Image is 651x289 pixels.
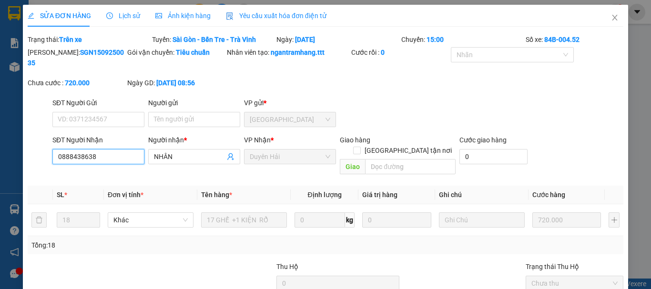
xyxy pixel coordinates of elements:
[435,186,529,204] th: Ghi chú
[362,212,431,228] input: 0
[459,149,528,164] input: Cước giao hàng
[57,191,64,199] span: SL
[113,213,188,227] span: Khác
[601,5,628,31] button: Close
[609,212,620,228] button: plus
[156,79,195,87] b: [DATE] 08:56
[81,8,178,30] div: [GEOGRAPHIC_DATA]
[151,34,275,45] div: Tuyến:
[81,8,104,18] span: Nhận:
[155,12,162,19] span: picture
[28,78,125,88] div: Chưa cước :
[80,60,179,73] div: 40.000
[28,12,34,19] span: edit
[250,112,330,127] span: Sài Gòn
[226,12,234,20] img: icon
[532,191,565,199] span: Cước hàng
[439,212,525,228] input: Ghi Chú
[59,36,82,43] b: Trên xe
[340,159,365,174] span: Giao
[345,212,355,228] span: kg
[52,135,144,145] div: SĐT Người Nhận
[8,8,75,20] div: Duyên Hải
[351,47,449,58] div: Cước rồi :
[155,12,211,20] span: Ảnh kiện hàng
[52,98,144,108] div: SĐT Người Gửi
[176,49,210,56] b: Tiêu chuẩn
[201,212,287,228] input: VD: Bàn, Ghế
[106,12,113,19] span: clock-circle
[244,98,336,108] div: VP gửi
[106,12,140,20] span: Lịch sử
[525,34,624,45] div: Số xe:
[611,14,619,21] span: close
[108,191,143,199] span: Đơn vị tính
[28,12,91,20] span: SỬA ĐƠN HÀNG
[148,98,240,108] div: Người gửi
[127,47,225,58] div: Gói vận chuyển:
[307,191,341,199] span: Định lượng
[28,47,125,68] div: [PERSON_NAME]:
[127,78,225,88] div: Ngày GD:
[244,136,271,144] span: VP Nhận
[526,261,623,272] div: Trạng thái Thu Hộ
[81,30,178,41] div: PHUOC
[532,212,601,228] input: 0
[271,49,325,56] b: ngantramhang.ttt
[27,34,151,45] div: Trạng thái:
[459,136,507,144] label: Cước giao hàng
[65,79,90,87] b: 720.000
[31,212,47,228] button: delete
[276,263,298,270] span: Thu Hộ
[8,31,75,44] div: 0974668620
[226,12,326,20] span: Yêu cầu xuất hóa đơn điện tử
[227,153,234,160] span: user-add
[340,136,370,144] span: Giao hàng
[544,36,580,43] b: 84B-004.52
[365,159,456,174] input: Dọc đường
[31,240,252,250] div: Tổng: 18
[80,62,93,72] span: CC :
[381,49,385,56] b: 0
[201,191,232,199] span: Tên hàng
[8,9,23,19] span: Gửi:
[8,20,75,31] div: HANH
[148,135,240,145] div: Người nhận
[400,34,525,45] div: Chuyến:
[81,41,178,54] div: 0986969242
[362,191,397,199] span: Giá trị hàng
[361,145,456,156] span: [GEOGRAPHIC_DATA] tận nơi
[173,36,256,43] b: Sài Gòn - Bến Tre - Trà Vinh
[250,149,330,164] span: Duyên Hải
[227,47,349,58] div: Nhân viên tạo:
[295,36,315,43] b: [DATE]
[427,36,444,43] b: 15:00
[275,34,400,45] div: Ngày:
